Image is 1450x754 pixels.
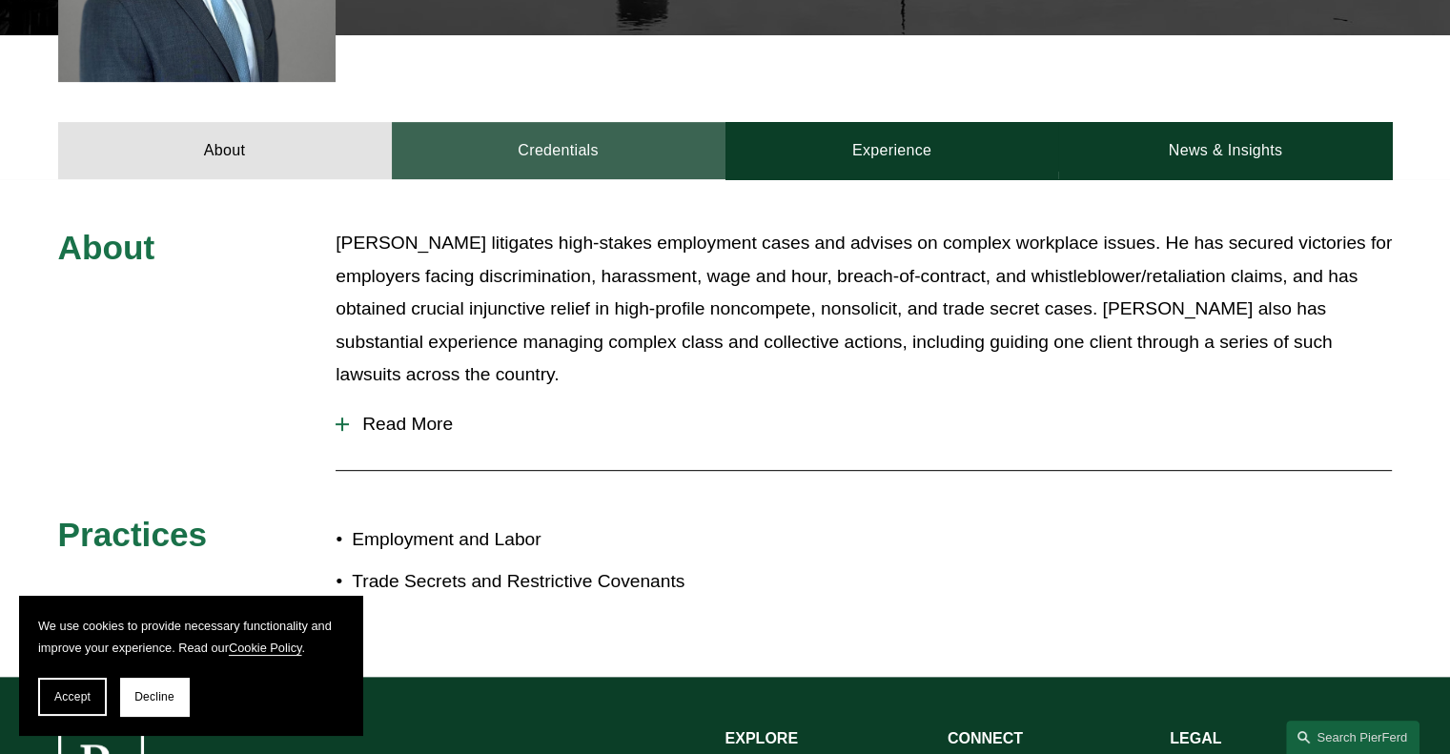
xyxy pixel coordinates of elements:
[38,615,343,659] p: We use cookies to provide necessary functionality and improve your experience. Read our .
[352,523,725,557] p: Employment and Labor
[38,678,107,716] button: Accept
[120,678,189,716] button: Decline
[948,730,1023,746] strong: CONNECT
[725,122,1059,179] a: Experience
[352,565,725,599] p: Trade Secrets and Restrictive Covenants
[58,122,392,179] a: About
[54,690,91,703] span: Accept
[229,641,302,655] a: Cookie Policy
[725,730,798,746] strong: EXPLORE
[58,516,208,553] span: Practices
[349,414,1392,435] span: Read More
[134,690,174,703] span: Decline
[1286,721,1419,754] a: Search this site
[336,399,1392,449] button: Read More
[392,122,725,179] a: Credentials
[58,229,155,266] span: About
[19,596,362,735] section: Cookie banner
[336,227,1392,392] p: [PERSON_NAME] litigates high-stakes employment cases and advises on complex workplace issues. He ...
[1058,122,1392,179] a: News & Insights
[1170,730,1221,746] strong: LEGAL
